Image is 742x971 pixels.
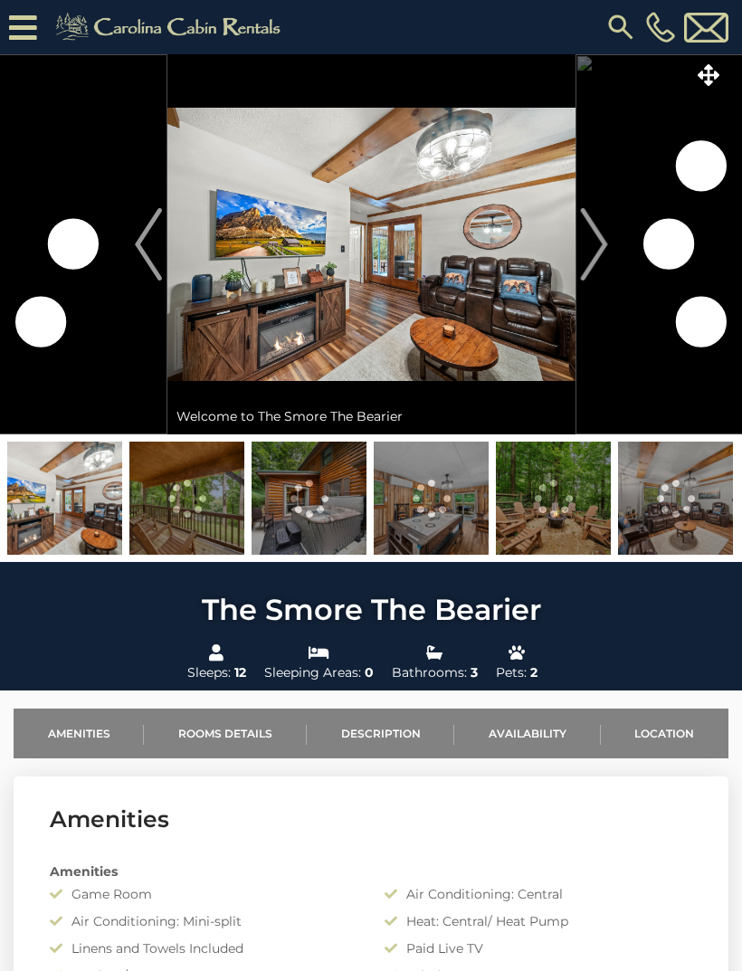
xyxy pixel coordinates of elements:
img: 169201101 [7,442,122,555]
div: Air Conditioning: Central [371,885,706,903]
h3: Amenities [50,804,692,835]
img: Khaki-logo.png [46,9,296,45]
div: Heat: Central/ Heat Pump [371,912,706,930]
div: Linens and Towels Included [36,939,371,957]
img: search-regular.svg [604,11,637,43]
a: Description [307,709,454,758]
div: Amenities [36,862,706,881]
a: Location [601,709,728,758]
button: Previous [130,54,167,434]
button: Next [576,54,613,434]
div: Air Conditioning: Mini-split [36,912,371,930]
img: 169201100 [618,442,733,555]
a: Availability [454,709,600,758]
img: 169201111 [496,442,611,555]
img: arrow [580,208,607,281]
img: 169201105 [374,442,489,555]
a: Rooms Details [144,709,306,758]
a: [PHONE_NUMBER] [642,12,680,43]
a: Amenities [14,709,144,758]
img: 169201106 [252,442,366,555]
div: Welcome to The Smore The Bearier [167,398,576,434]
div: Paid Live TV [371,939,706,957]
img: 169201114 [129,442,244,555]
img: arrow [135,208,162,281]
div: Game Room [36,885,371,903]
